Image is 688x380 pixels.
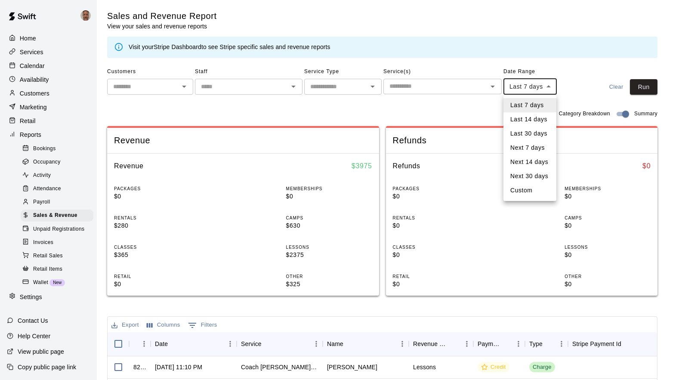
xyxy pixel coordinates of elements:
li: Next 14 days [503,155,556,169]
li: Next 30 days [503,169,556,183]
li: Last 7 days [503,98,556,112]
li: Last 14 days [503,112,556,127]
li: Last 30 days [503,127,556,141]
li: Custom [503,183,556,198]
li: Next 7 days [503,141,556,155]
